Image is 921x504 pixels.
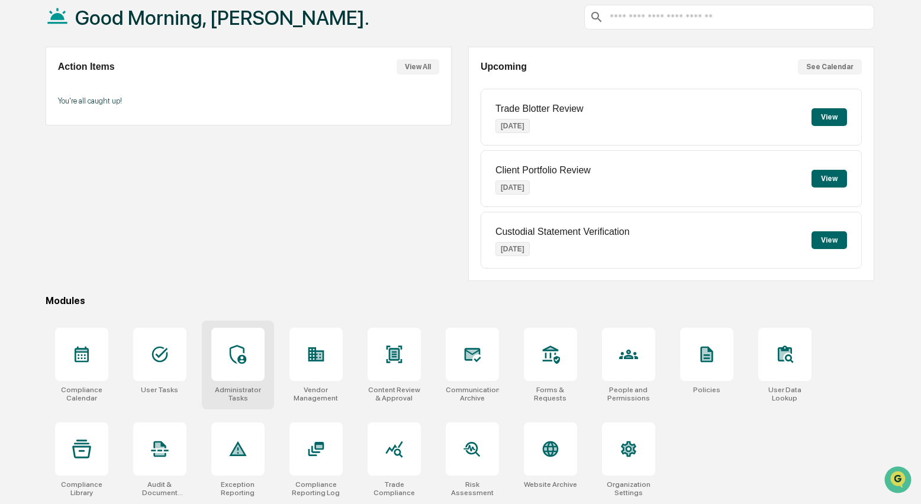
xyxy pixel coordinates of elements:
button: View [811,231,847,249]
div: Compliance Reporting Log [289,480,343,497]
div: Communications Archive [446,386,499,402]
a: 🖐️Preclearance [7,144,81,166]
span: Pylon [118,201,143,209]
p: How can we help? [12,25,215,44]
div: Risk Assessment [446,480,499,497]
h2: Upcoming [481,62,527,72]
p: [DATE] [495,119,530,133]
iframe: Open customer support [883,465,915,497]
h2: Action Items [58,62,115,72]
p: [DATE] [495,180,530,195]
span: Attestations [98,149,147,161]
div: Compliance Calendar [55,386,108,402]
span: Preclearance [24,149,76,161]
div: Compliance Library [55,480,108,497]
p: Custodial Statement Verification [495,227,630,237]
p: Client Portfolio Review [495,165,591,176]
div: Start new chat [40,91,194,102]
div: Website Archive [524,480,577,489]
p: [DATE] [495,242,530,256]
div: 🗄️ [86,150,95,160]
div: Trade Compliance [368,480,421,497]
a: Powered byPylon [83,200,143,209]
div: People and Permissions [602,386,655,402]
button: View [811,170,847,188]
div: Forms & Requests [524,386,577,402]
span: Data Lookup [24,172,75,183]
div: Exception Reporting [211,480,265,497]
div: Modules [46,295,874,306]
img: 1746055101610-c473b297-6a78-478c-a979-82029cc54cd1 [12,91,33,112]
div: Policies [693,386,720,394]
button: View All [397,59,439,75]
div: We're available if you need us! [40,102,150,112]
div: 🖐️ [12,150,21,160]
div: Content Review & Approval [368,386,421,402]
div: Organization Settings [602,480,655,497]
div: User Tasks [141,386,178,394]
a: 🔎Data Lookup [7,167,79,188]
div: Administrator Tasks [211,386,265,402]
div: 🔎 [12,173,21,182]
div: User Data Lookup [758,386,811,402]
h1: Good Morning, [PERSON_NAME]. [75,6,369,30]
button: Start new chat [201,94,215,108]
button: View [811,108,847,126]
div: Audit & Document Logs [133,480,186,497]
p: Trade Blotter Review [495,104,584,114]
p: You're all caught up! [58,96,439,105]
div: Vendor Management [289,386,343,402]
a: 🗄️Attestations [81,144,152,166]
button: See Calendar [798,59,862,75]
